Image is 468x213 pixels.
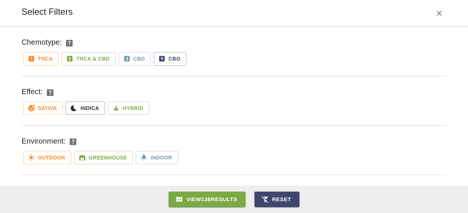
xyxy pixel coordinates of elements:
[136,151,178,165] button: Indoor
[66,102,105,115] button: Indica
[119,52,151,66] button: CBD
[22,135,66,147] div: Environment:
[62,52,116,66] button: THCa & CBD
[43,85,58,100] button: "Daytime", "Head", "Energetic" are defined as sativa. "Night Time", "Body", and "Binge on the cou...
[23,52,59,66] button: THCa
[432,6,447,21] button: close
[62,36,77,51] button: Chemotype refers to a specific combination of chemical compounds, particularly cannabinoids and t...
[254,192,299,207] button: close
[23,151,71,165] button: Outdoor
[154,52,186,66] button: CBG
[22,6,432,21] div: Select Filters
[66,134,80,149] button: Some people prefer indoor-grown hemp over greenhouse or outdoor but it comes at a premium price.
[63,184,78,199] button: Other filters that didn't fit into a neat category
[74,151,133,165] button: Greenhouse
[169,192,245,207] button: close
[22,184,63,196] div: More Filters:
[22,86,43,97] div: Effect:
[22,36,62,48] div: Chemotype:
[23,102,63,115] button: Sativa
[108,102,149,115] button: Hybrid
